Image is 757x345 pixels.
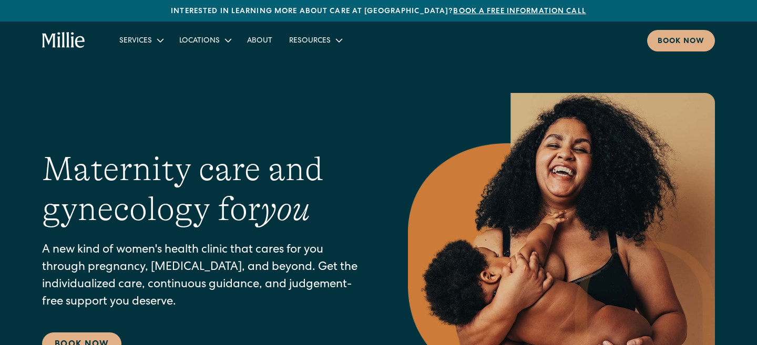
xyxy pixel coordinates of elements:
[42,242,366,311] p: A new kind of women's health clinic that cares for you through pregnancy, [MEDICAL_DATA], and bey...
[171,32,239,49] div: Locations
[453,8,586,15] a: Book a free information call
[119,36,152,47] div: Services
[42,32,86,49] a: home
[289,36,331,47] div: Resources
[179,36,220,47] div: Locations
[281,32,350,49] div: Resources
[647,30,715,51] a: Book now
[658,36,704,47] div: Book now
[261,190,310,228] em: you
[239,32,281,49] a: About
[111,32,171,49] div: Services
[42,149,366,230] h1: Maternity care and gynecology for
